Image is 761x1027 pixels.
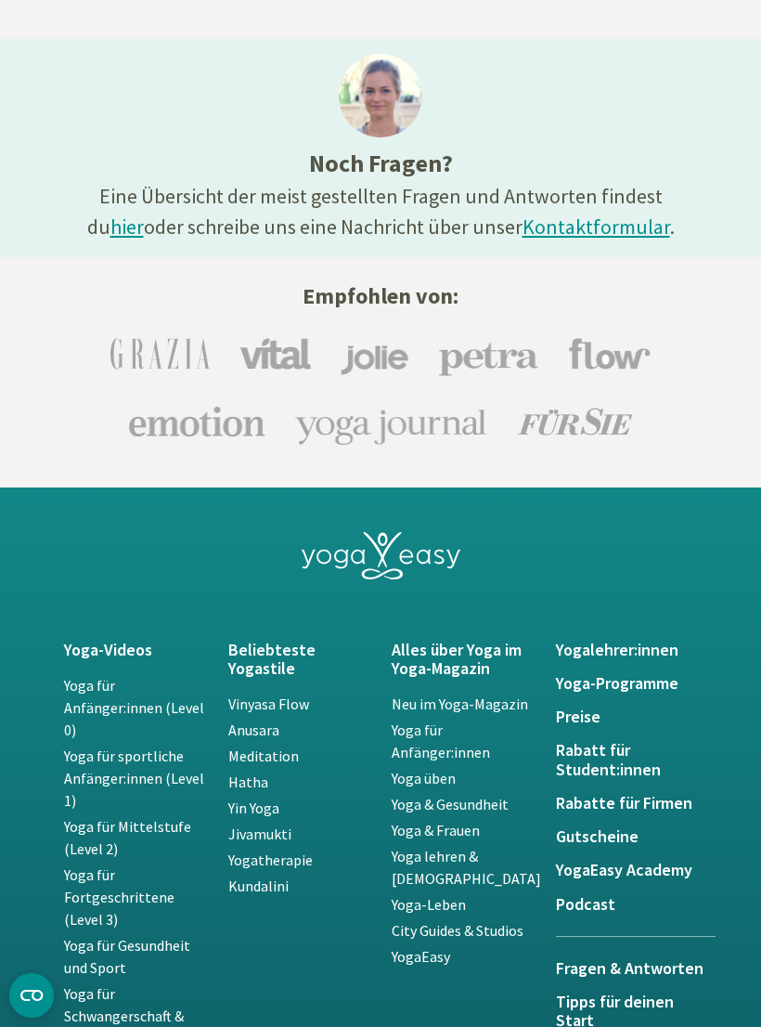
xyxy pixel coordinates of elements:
[339,54,422,137] img: ines@1x.jpg
[228,851,313,869] a: Yogatherapie
[438,331,539,376] img: Petra Logo
[64,676,204,739] a: Yoga für Anfänger:innen (Level 0)
[392,921,523,940] a: City Guides & Studios
[110,214,144,240] a: hier
[392,695,528,713] a: Neu im Yoga-Magazin
[64,817,191,858] a: Yoga für Mittelstufe (Level 2)
[556,741,698,779] a: Rabatt für Student:innen
[228,721,279,739] a: Anusara
[228,825,291,843] a: Jivamukti
[295,398,488,445] img: Yoga-Journal Logo
[556,861,698,879] a: YogaEasy Academy
[392,847,541,888] a: Yoga lehren & [DEMOGRAPHIC_DATA]
[64,936,190,977] a: Yoga für Gesundheit und Sport
[556,674,698,693] a: Yoga-Programme
[71,145,690,181] h3: Noch Fragen?
[9,973,54,1018] button: CMP-Widget öffnen
[341,332,408,374] img: Jolie Logo
[64,641,206,659] a: Yoga-Videos
[392,795,509,813] a: Yoga & Gesundheit
[129,406,265,437] img: Emotion Logo
[556,895,698,914] a: Podcast
[522,214,670,240] a: Kontaktformular
[228,641,370,679] a: Beliebteste Yogastile
[228,747,299,765] a: Meditation
[392,721,490,761] a: Yoga für Anfänger:innen
[110,338,210,370] img: Grazia Logo
[556,641,698,659] a: Yogalehrer:innen
[64,865,174,929] a: Yoga für Fortgeschrittene (Level 3)
[228,877,289,895] a: Kundalini
[518,408,632,435] img: Für Sie Logo
[228,799,279,817] a: Yin Yoga
[64,747,204,810] a: Yoga für sportliche Anfänger:innen (Level 1)
[556,959,716,978] h5: Fragen & Antworten
[15,279,746,313] h4: Empfohlen von:
[556,936,716,993] a: Fragen & Antworten
[71,181,690,242] div: Eine Übersicht der meist gestellten Fragen und Antworten findest du oder schreibe uns eine Nachri...
[228,773,268,791] a: Hatha
[556,794,698,812] a: Rabatte für Firmen
[228,695,309,713] a: Vinyasa Flow
[556,708,698,726] a: Preise
[392,821,480,839] a: Yoga & Frauen
[392,947,450,966] a: YogaEasy
[392,769,456,787] a: Yoga üben
[556,827,698,846] a: Gutscheine
[392,641,534,679] a: Alles über Yoga im Yoga-Magazin
[239,338,311,370] img: Vital Logo
[392,895,466,914] a: Yoga-Leben
[569,338,651,370] img: Flow Logo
